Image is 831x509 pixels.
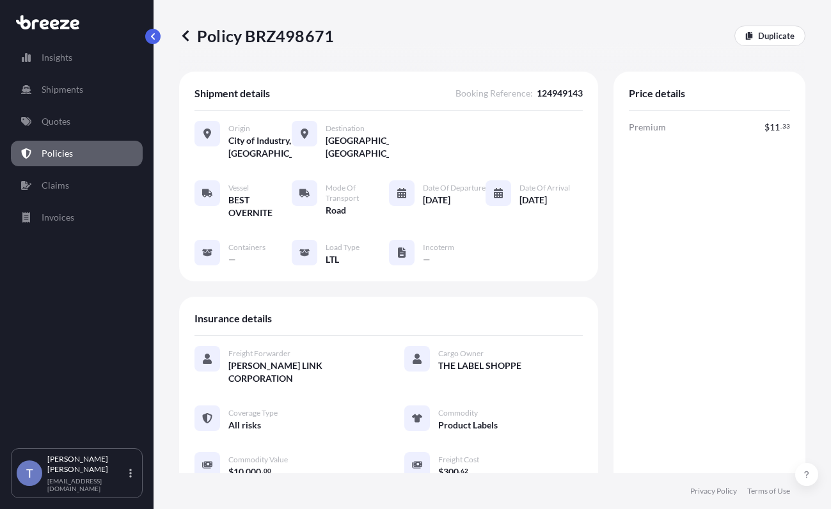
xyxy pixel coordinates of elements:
span: 300 [443,467,459,476]
span: Commodity Value [228,455,288,465]
span: Containers [228,242,265,253]
span: Date of Arrival [519,183,570,193]
a: Claims [11,173,143,198]
span: [DATE] [423,194,450,207]
span: Freight Cost [438,455,479,465]
span: [GEOGRAPHIC_DATA], [GEOGRAPHIC_DATA] [326,134,389,160]
span: 00 [264,469,271,473]
p: Policy BRZ498671 [179,26,334,46]
span: T [26,467,33,480]
a: Shipments [11,77,143,102]
span: All risks [228,419,261,432]
span: [DATE] [519,194,547,207]
span: . [262,469,263,473]
span: , [244,467,246,476]
span: . [780,124,782,129]
span: 10 [233,467,244,476]
span: City of Industry, [GEOGRAPHIC_DATA] [228,134,292,160]
span: Coverage Type [228,408,278,418]
span: $ [438,467,443,476]
span: Destination [326,123,365,134]
span: — [423,253,431,266]
span: Insurance details [194,312,272,325]
a: Duplicate [734,26,805,46]
p: Duplicate [758,29,795,42]
span: $ [764,123,770,132]
p: Insights [42,51,72,64]
span: . [459,469,460,473]
span: 124949143 [537,87,583,100]
p: Shipments [42,83,83,96]
a: Policies [11,141,143,166]
span: 000 [246,467,261,476]
p: Quotes [42,115,70,128]
span: 62 [461,469,468,473]
span: Date of Departure [423,183,486,193]
a: Privacy Policy [690,486,737,496]
span: BEST OVERNITE [228,194,292,219]
span: Incoterm [423,242,454,253]
span: Load Type [326,242,360,253]
a: Terms of Use [747,486,790,496]
span: Road [326,204,346,217]
span: Premium [629,121,666,134]
span: Product Labels [438,419,498,432]
p: [PERSON_NAME] [PERSON_NAME] [47,454,127,474]
span: 11 [770,123,780,132]
span: Freight Forwarder [228,348,290,359]
a: Insights [11,45,143,70]
span: 33 [782,124,790,129]
span: [PERSON_NAME] LINK CORPORATION [228,359,374,385]
span: $ [228,467,233,476]
span: — [228,253,236,266]
span: Origin [228,123,250,134]
a: Invoices [11,205,143,230]
p: [EMAIL_ADDRESS][DOMAIN_NAME] [47,477,127,492]
p: Claims [42,179,69,192]
p: Policies [42,147,73,160]
span: Price details [629,87,685,100]
span: Commodity [438,408,478,418]
span: THE LABEL SHOPPE [438,359,521,372]
span: Booking Reference : [455,87,533,100]
span: Shipment details [194,87,270,100]
span: Cargo Owner [438,348,484,359]
span: Mode of Transport [326,183,389,203]
span: LTL [326,253,339,266]
p: Invoices [42,211,74,224]
span: Vessel [228,183,249,193]
a: Quotes [11,109,143,134]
